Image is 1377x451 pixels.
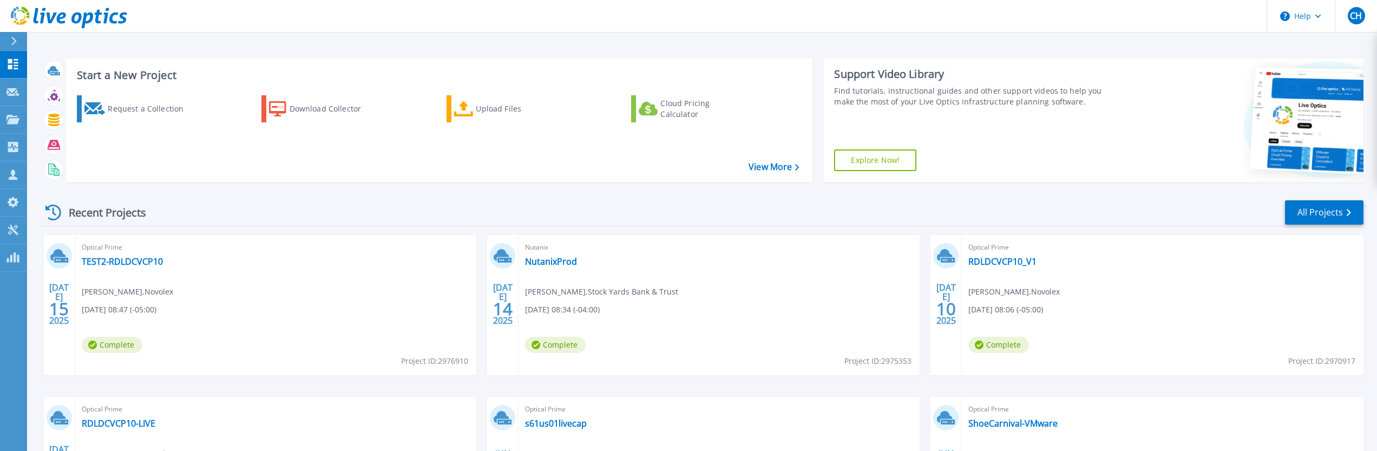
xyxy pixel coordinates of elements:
div: [DATE] 2025 [493,284,513,324]
div: Download Collector [290,98,376,120]
span: [DATE] 08:47 (-05:00) [82,304,156,316]
span: Complete [82,337,142,353]
div: [DATE] 2025 [49,284,69,324]
span: Optical Prime [82,241,470,253]
a: Download Collector [261,95,382,122]
span: [DATE] 08:34 (-04:00) [525,304,600,316]
span: Optical Prime [82,403,470,415]
span: [PERSON_NAME] , Stock Yards Bank & Trust [525,286,678,298]
a: Upload Files [447,95,567,122]
div: Request a Collection [108,98,194,120]
a: NutanixProd [525,256,577,267]
a: View More [749,162,799,172]
div: Find tutorials, instructional guides and other support videos to help you make the most of your L... [834,86,1113,107]
span: Complete [525,337,586,353]
span: [PERSON_NAME] , Novolex [82,286,173,298]
span: 14 [493,304,513,313]
div: Support Video Library [834,67,1113,81]
a: RDLDCVCP10-LIVE [82,418,155,429]
span: Project ID: 2970917 [1288,355,1355,367]
div: Recent Projects [42,199,161,226]
a: Explore Now! [834,149,916,171]
span: Complete [968,337,1029,353]
span: [PERSON_NAME] , Novolex [968,286,1060,298]
div: Cloud Pricing Calculator [660,98,747,120]
a: RDLDCVCP10_V1 [968,256,1037,267]
a: TEST2-RDLDCVCP10 [82,256,163,267]
div: Upload Files [476,98,562,120]
span: Optical Prime [968,241,1356,253]
span: 15 [49,304,69,313]
span: Project ID: 2975353 [844,355,912,367]
span: CH [1350,11,1362,20]
span: Project ID: 2976910 [401,355,468,367]
div: [DATE] 2025 [936,284,956,324]
a: All Projects [1285,200,1363,225]
a: ShoeCarnival-VMware [968,418,1058,429]
span: Optical Prime [968,403,1356,415]
span: Optical Prime [525,403,913,415]
h3: Start a New Project [77,69,799,81]
a: s61us01livecap [525,418,587,429]
span: Nutanix [525,241,913,253]
a: Request a Collection [77,95,198,122]
span: 10 [936,304,956,313]
a: Cloud Pricing Calculator [631,95,752,122]
span: [DATE] 08:06 (-05:00) [968,304,1043,316]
